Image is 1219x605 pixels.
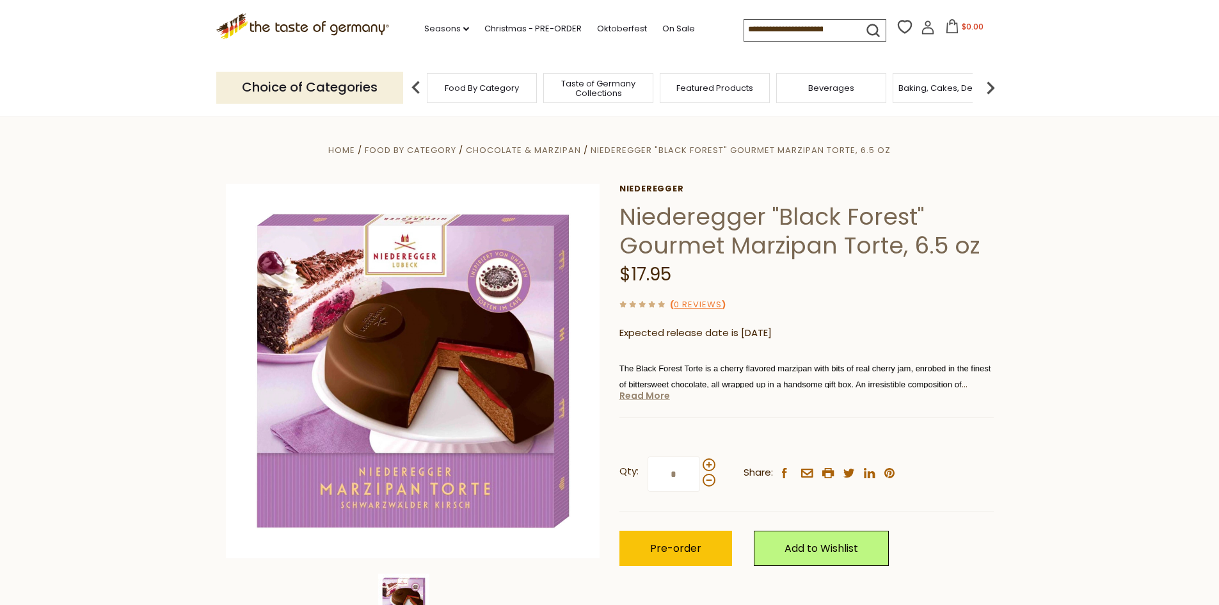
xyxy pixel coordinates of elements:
[808,83,854,93] a: Beverages
[619,262,671,287] span: $17.95
[662,22,695,36] a: On Sale
[978,75,1003,101] img: next arrow
[466,144,581,156] a: Chocolate & Marzipan
[445,83,519,93] a: Food By Category
[648,456,700,492] input: Qty:
[744,465,773,481] span: Share:
[619,364,991,405] span: The Black Forest Torte is a cherry flavored marzipan with bits of real cherry jam, enrobed in the...
[619,464,639,480] strong: Qty:
[619,531,732,566] button: Pre-order
[619,389,670,402] a: Read More
[226,184,600,558] img: Niederegger Black Forest Gourmet Marzipan Cake
[619,202,994,260] h1: Niederegger "Black Forest" Gourmet Marzipan Torte, 6.5 oz
[962,21,984,32] span: $0.00
[676,83,753,93] a: Featured Products
[670,298,726,311] span: ( )
[484,22,582,36] a: Christmas - PRE-ORDER
[328,144,355,156] a: Home
[619,184,994,194] a: Niederegger
[403,75,429,101] img: previous arrow
[424,22,469,36] a: Seasons
[898,83,998,93] a: Baking, Cakes, Desserts
[754,531,889,566] a: Add to Wishlist
[216,72,403,103] p: Choice of Categories
[591,144,891,156] a: Niederegger "Black Forest" Gourmet Marzipan Torte, 6.5 oz
[619,325,994,341] p: Expected release date is [DATE]
[650,541,701,556] span: Pre-order
[365,144,456,156] a: Food By Category
[547,79,649,98] a: Taste of Germany Collections
[597,22,647,36] a: Oktoberfest
[674,298,722,312] a: 0 Reviews
[937,19,992,38] button: $0.00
